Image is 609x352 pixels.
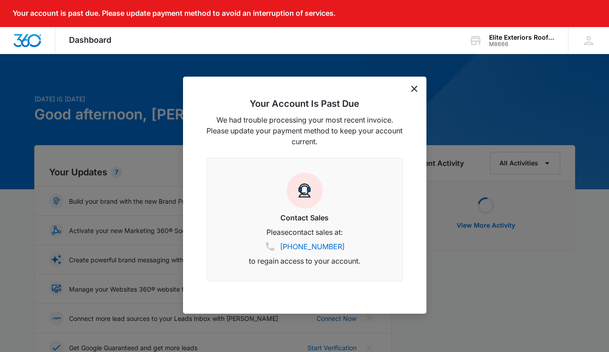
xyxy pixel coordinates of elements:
p: Please contact sales at: to regain access to your account. [218,227,392,266]
p: Your account is past due. Please update payment method to avoid an interruption of services. [13,9,335,18]
h3: Contact Sales [218,212,392,223]
p: We had trouble processing your most recent invoice. Please update your payment method to keep you... [206,114,403,147]
span: Dashboard [69,35,111,45]
button: dismiss this dialog [411,86,417,92]
div: account name [489,34,555,41]
div: account id [489,41,555,47]
a: [PHONE_NUMBER] [280,241,345,252]
h2: Your Account Is Past Due [206,98,403,109]
div: Dashboard [55,27,125,54]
